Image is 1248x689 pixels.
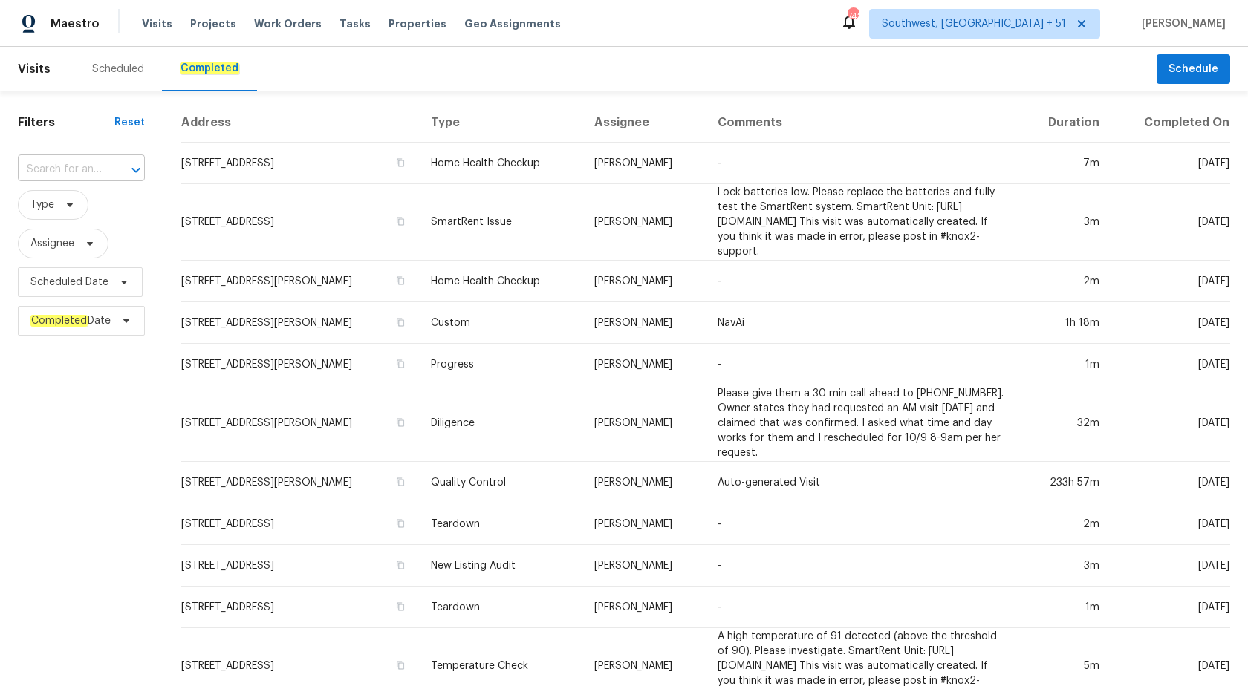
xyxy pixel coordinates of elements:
td: [PERSON_NAME] [582,261,706,302]
td: Custom [419,302,582,344]
td: - [706,143,1021,184]
button: Copy Address [394,357,407,370]
span: Geo Assignments [464,16,561,31]
td: [DATE] [1111,344,1230,385]
td: - [706,344,1021,385]
div: 742 [848,9,858,24]
td: Quality Control [419,462,582,503]
input: Search for an address... [18,158,103,181]
td: - [706,587,1021,628]
td: [STREET_ADDRESS][PERSON_NAME] [181,344,419,385]
th: Address [181,103,419,143]
button: Copy Address [394,659,407,672]
button: Copy Address [394,416,407,429]
td: [PERSON_NAME] [582,184,706,261]
td: Diligence [419,385,582,462]
td: [DATE] [1111,503,1230,545]
td: NavAi [706,302,1021,344]
td: SmartRent Issue [419,184,582,261]
span: Visits [18,53,51,85]
span: Southwest, [GEOGRAPHIC_DATA] + 51 [882,16,1066,31]
th: Completed On [1111,103,1230,143]
button: Open [126,160,146,180]
button: Copy Address [394,215,407,228]
td: Please give them a 30 min call ahead to [PHONE_NUMBER]. Owner states they had requested an AM vis... [706,385,1021,462]
td: - [706,503,1021,545]
span: Schedule [1169,60,1218,79]
td: Teardown [419,503,582,545]
td: [PERSON_NAME] [582,385,706,462]
span: Properties [389,16,446,31]
span: Work Orders [254,16,322,31]
td: [DATE] [1111,545,1230,587]
span: Maestro [51,16,100,31]
td: [STREET_ADDRESS][PERSON_NAME] [181,462,419,503]
td: 1m [1021,587,1111,628]
td: [DATE] [1111,302,1230,344]
th: Duration [1021,103,1111,143]
td: [DATE] [1111,385,1230,462]
td: [STREET_ADDRESS][PERSON_NAME] [181,385,419,462]
td: [DATE] [1111,261,1230,302]
td: [STREET_ADDRESS] [181,587,419,628]
td: 1h 18m [1021,302,1111,344]
td: [PERSON_NAME] [582,587,706,628]
td: 7m [1021,143,1111,184]
span: Visits [142,16,172,31]
td: [STREET_ADDRESS] [181,143,419,184]
td: [PERSON_NAME] [582,462,706,503]
td: [PERSON_NAME] [582,302,706,344]
td: - [706,261,1021,302]
td: Home Health Checkup [419,143,582,184]
td: New Listing Audit [419,545,582,587]
td: [STREET_ADDRESS] [181,184,419,261]
td: [PERSON_NAME] [582,503,706,545]
button: Copy Address [394,600,407,613]
td: [STREET_ADDRESS] [181,503,419,545]
td: 3m [1021,545,1111,587]
td: - [706,545,1021,587]
button: Schedule [1157,54,1230,85]
td: 2m [1021,261,1111,302]
div: Scheduled [92,62,144,76]
em: Completed [180,62,239,74]
th: Comments [706,103,1021,143]
button: Copy Address [394,156,407,169]
th: Type [419,103,582,143]
td: 3m [1021,184,1111,261]
span: Tasks [339,19,371,29]
span: Date [30,313,111,328]
th: Assignee [582,103,706,143]
td: [STREET_ADDRESS][PERSON_NAME] [181,302,419,344]
td: [DATE] [1111,587,1230,628]
span: Scheduled Date [30,275,108,290]
button: Copy Address [394,558,407,572]
td: 1m [1021,344,1111,385]
td: [DATE] [1111,143,1230,184]
td: 32m [1021,385,1111,462]
button: Copy Address [394,316,407,329]
span: [PERSON_NAME] [1136,16,1226,31]
span: Assignee [30,236,74,251]
button: Copy Address [394,475,407,489]
td: Home Health Checkup [419,261,582,302]
td: [DATE] [1111,462,1230,503]
td: [DATE] [1111,184,1230,261]
span: Projects [190,16,236,31]
td: [PERSON_NAME] [582,143,706,184]
td: 233h 57m [1021,462,1111,503]
td: Lock batteries low. Please replace the batteries and fully test the SmartRent system. SmartRent U... [706,184,1021,261]
td: [STREET_ADDRESS] [181,545,419,587]
button: Copy Address [394,274,407,287]
td: Progress [419,344,582,385]
td: [PERSON_NAME] [582,545,706,587]
td: [PERSON_NAME] [582,344,706,385]
td: [STREET_ADDRESS][PERSON_NAME] [181,261,419,302]
h1: Filters [18,115,114,130]
button: Copy Address [394,517,407,530]
td: Auto-generated Visit [706,462,1021,503]
span: Type [30,197,54,212]
td: 2m [1021,503,1111,545]
em: Completed [30,315,88,327]
div: Reset [114,115,145,130]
